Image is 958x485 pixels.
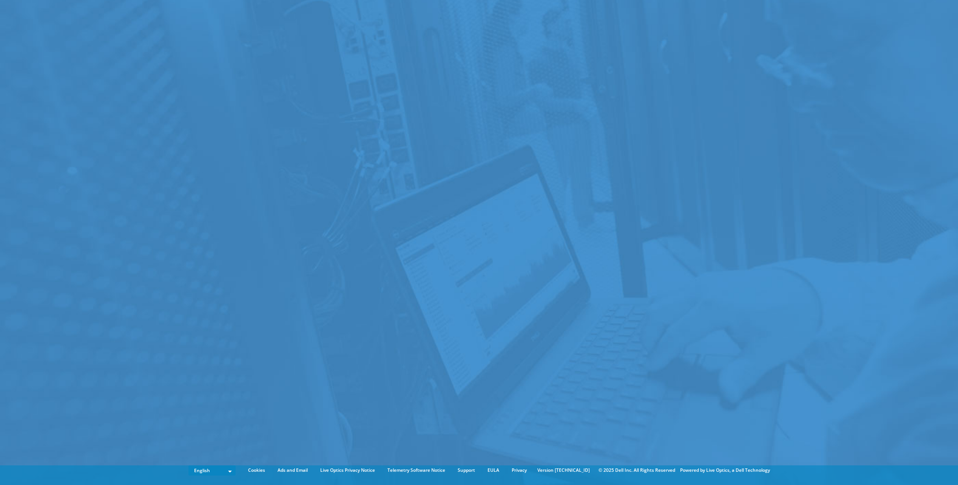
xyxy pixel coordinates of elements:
[680,466,770,474] li: Powered by Live Optics, a Dell Technology
[242,466,271,474] a: Cookies
[382,466,451,474] a: Telemetry Software Notice
[482,466,505,474] a: EULA
[595,466,679,474] li: © 2025 Dell Inc. All Rights Reserved
[534,466,594,474] li: Version [TECHNICAL_ID]
[506,466,532,474] a: Privacy
[315,466,381,474] a: Live Optics Privacy Notice
[452,466,481,474] a: Support
[272,466,313,474] a: Ads and Email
